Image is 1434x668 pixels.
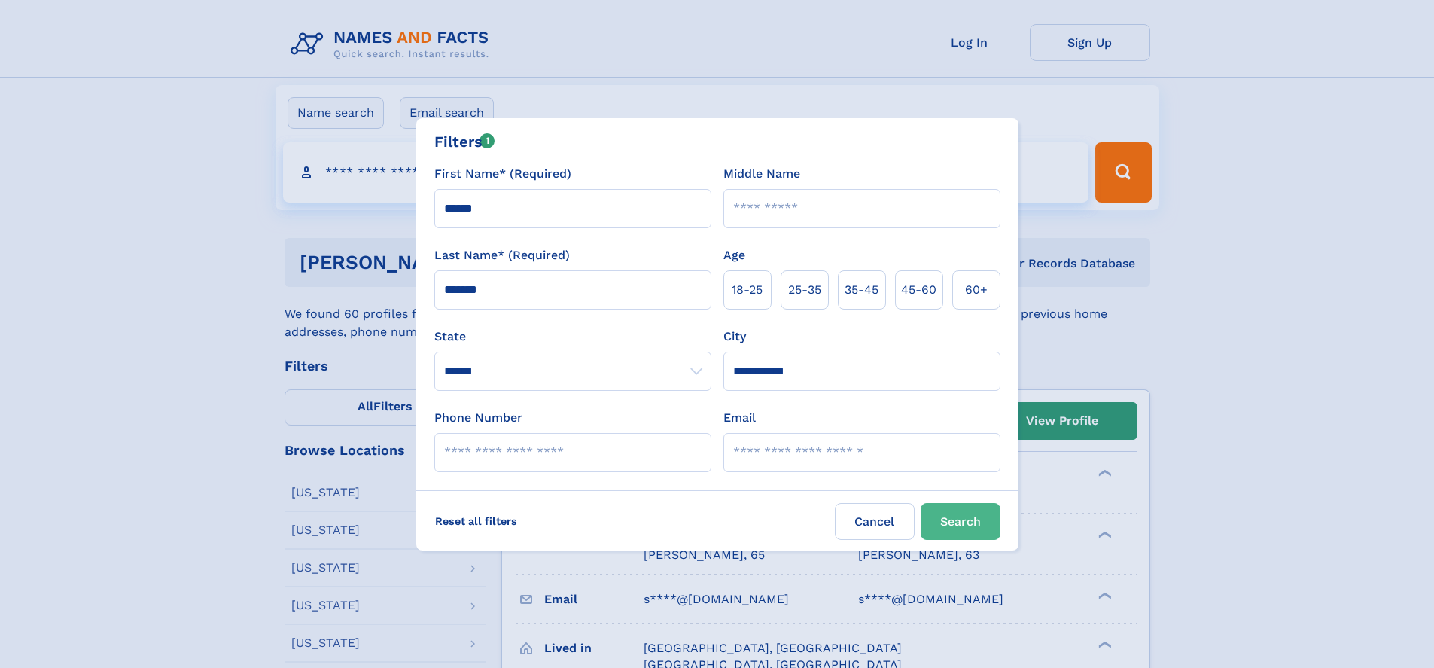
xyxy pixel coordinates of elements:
label: Cancel [835,503,915,540]
div: Filters [434,130,495,153]
label: Age [723,246,745,264]
label: Middle Name [723,165,800,183]
label: Phone Number [434,409,522,427]
span: 45‑60 [901,281,936,299]
label: City [723,328,746,346]
label: Reset all filters [425,503,527,539]
button: Search [921,503,1000,540]
span: 18‑25 [732,281,763,299]
label: First Name* (Required) [434,165,571,183]
span: 35‑45 [845,281,878,299]
label: State [434,328,711,346]
label: Last Name* (Required) [434,246,570,264]
label: Email [723,409,756,427]
span: 25‑35 [788,281,821,299]
span: 60+ [965,281,988,299]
